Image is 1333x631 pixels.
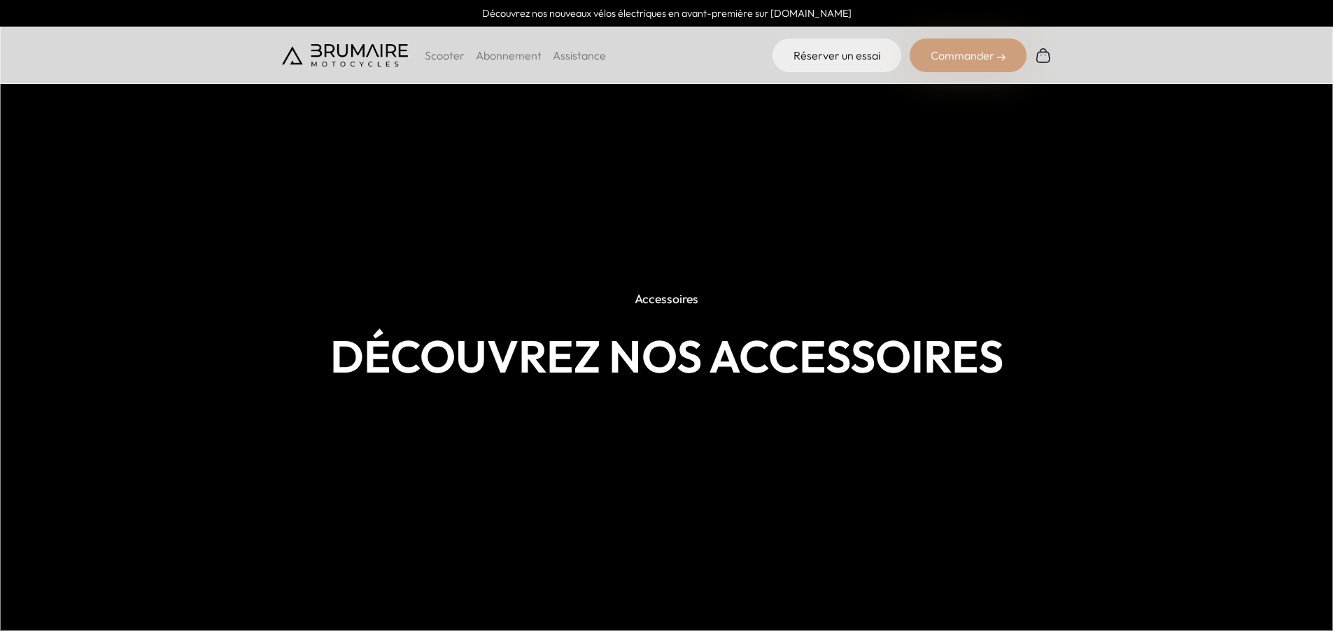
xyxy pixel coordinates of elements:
[553,48,606,62] a: Assistance
[476,48,542,62] a: Abonnement
[282,44,408,67] img: Brumaire Motocycles
[1035,47,1052,64] img: Panier
[425,47,465,64] p: Scooter
[282,331,1052,382] h1: Découvrez nos accessoires
[997,53,1006,62] img: right-arrow-2.png
[773,39,901,72] a: Réserver un essai
[624,284,709,314] p: Accessoires
[910,39,1027,72] div: Commander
